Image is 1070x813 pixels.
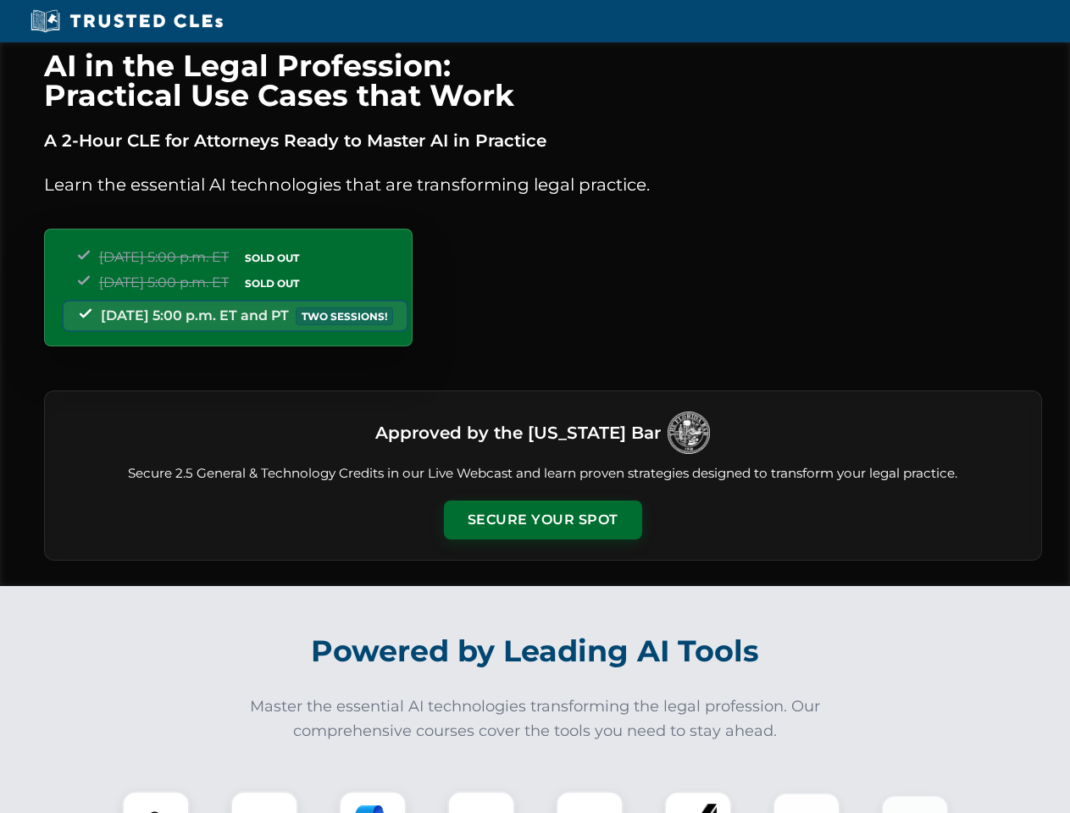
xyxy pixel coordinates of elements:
span: [DATE] 5:00 p.m. ET [99,274,229,290]
h1: AI in the Legal Profession: Practical Use Cases that Work [44,51,1042,110]
span: SOLD OUT [239,249,305,267]
button: Secure Your Spot [444,501,642,539]
p: Secure 2.5 General & Technology Credits in our Live Webcast and learn proven strategies designed ... [65,464,1021,484]
span: [DATE] 5:00 p.m. ET [99,249,229,265]
img: Logo [668,412,710,454]
p: Master the essential AI technologies transforming the legal profession. Our comprehensive courses... [239,694,832,744]
p: Learn the essential AI technologies that are transforming legal practice. [44,171,1042,198]
h3: Approved by the [US_STATE] Bar [375,418,661,448]
span: SOLD OUT [239,274,305,292]
img: Trusted CLEs [25,8,228,34]
h2: Powered by Leading AI Tools [66,622,1005,681]
p: A 2-Hour CLE for Attorneys Ready to Master AI in Practice [44,127,1042,154]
